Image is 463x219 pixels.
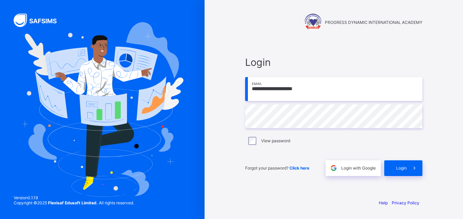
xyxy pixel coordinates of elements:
img: Hero Image [21,22,183,197]
span: Copyright © 2025 All rights reserved. [14,200,134,205]
a: Privacy Policy [392,200,419,205]
img: google.396cfc9801f0270233282035f929180a.svg [330,164,338,172]
a: Click here [289,165,309,171]
strong: Flexisaf Edusoft Limited. [48,200,98,205]
span: Version 0.1.19 [14,195,134,200]
span: Login [245,56,422,68]
img: SAFSIMS Logo [14,14,65,27]
label: View password [261,138,290,143]
a: Help [379,200,388,205]
span: Login with Google [341,165,376,171]
span: PROGRESS DYNAMIC INTERNATIONAL ACADEMY [325,20,422,25]
span: Login [396,165,407,171]
span: Forgot your password? [245,165,309,171]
